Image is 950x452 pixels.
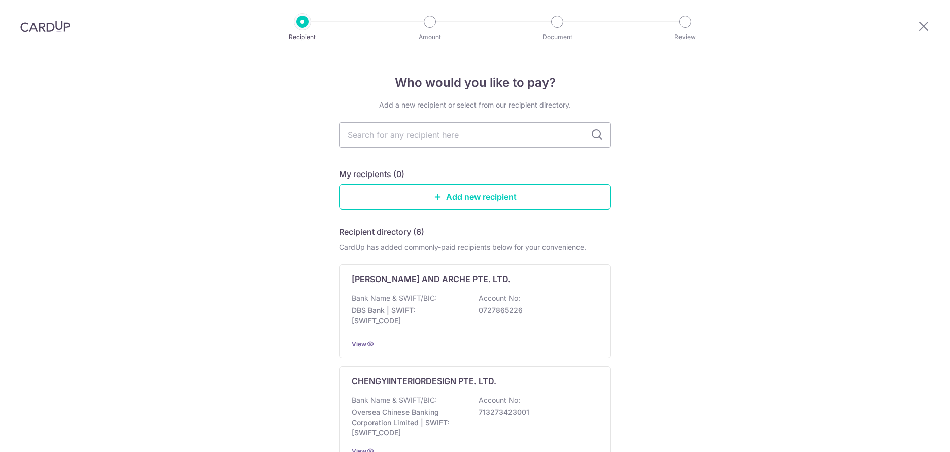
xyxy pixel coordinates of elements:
p: Review [648,32,723,42]
p: Oversea Chinese Banking Corporation Limited | SWIFT: [SWIFT_CODE] [352,407,465,438]
p: Bank Name & SWIFT/BIC: [352,395,437,405]
img: CardUp [20,20,70,32]
p: 713273423001 [479,407,592,418]
p: CHENGYIINTERIORDESIGN PTE. LTD. [352,375,496,387]
a: View [352,340,366,348]
div: Add a new recipient or select from our recipient directory. [339,100,611,110]
p: Bank Name & SWIFT/BIC: [352,293,437,303]
p: [PERSON_NAME] AND ARCHE PTE. LTD. [352,273,511,285]
a: Add new recipient [339,184,611,210]
input: Search for any recipient here [339,122,611,148]
p: 0727865226 [479,305,592,316]
h5: Recipient directory (6) [339,226,424,238]
p: Amount [392,32,467,42]
h4: Who would you like to pay? [339,74,611,92]
p: Document [520,32,595,42]
p: Account No: [479,293,520,303]
div: CardUp has added commonly-paid recipients below for your convenience. [339,242,611,252]
p: DBS Bank | SWIFT: [SWIFT_CODE] [352,305,465,326]
h5: My recipients (0) [339,168,404,180]
p: Recipient [265,32,340,42]
p: Account No: [479,395,520,405]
